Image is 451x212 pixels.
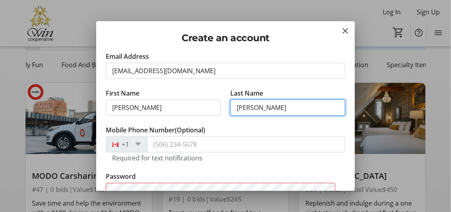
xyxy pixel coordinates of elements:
input: Last Name [230,100,345,116]
button: Close [340,26,350,36]
input: (506) 234-5678 [147,136,345,152]
h2: Create an account [106,31,345,45]
input: First Name [106,100,221,116]
label: First Name [106,88,139,98]
tr-hint: Required for text notifications [112,154,202,162]
label: Last Name [230,88,263,98]
label: Email Address [106,52,149,61]
label: Password [106,172,136,181]
label: Mobile Phone Number (Optional) [106,125,205,135]
input: Email Address [106,63,345,79]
